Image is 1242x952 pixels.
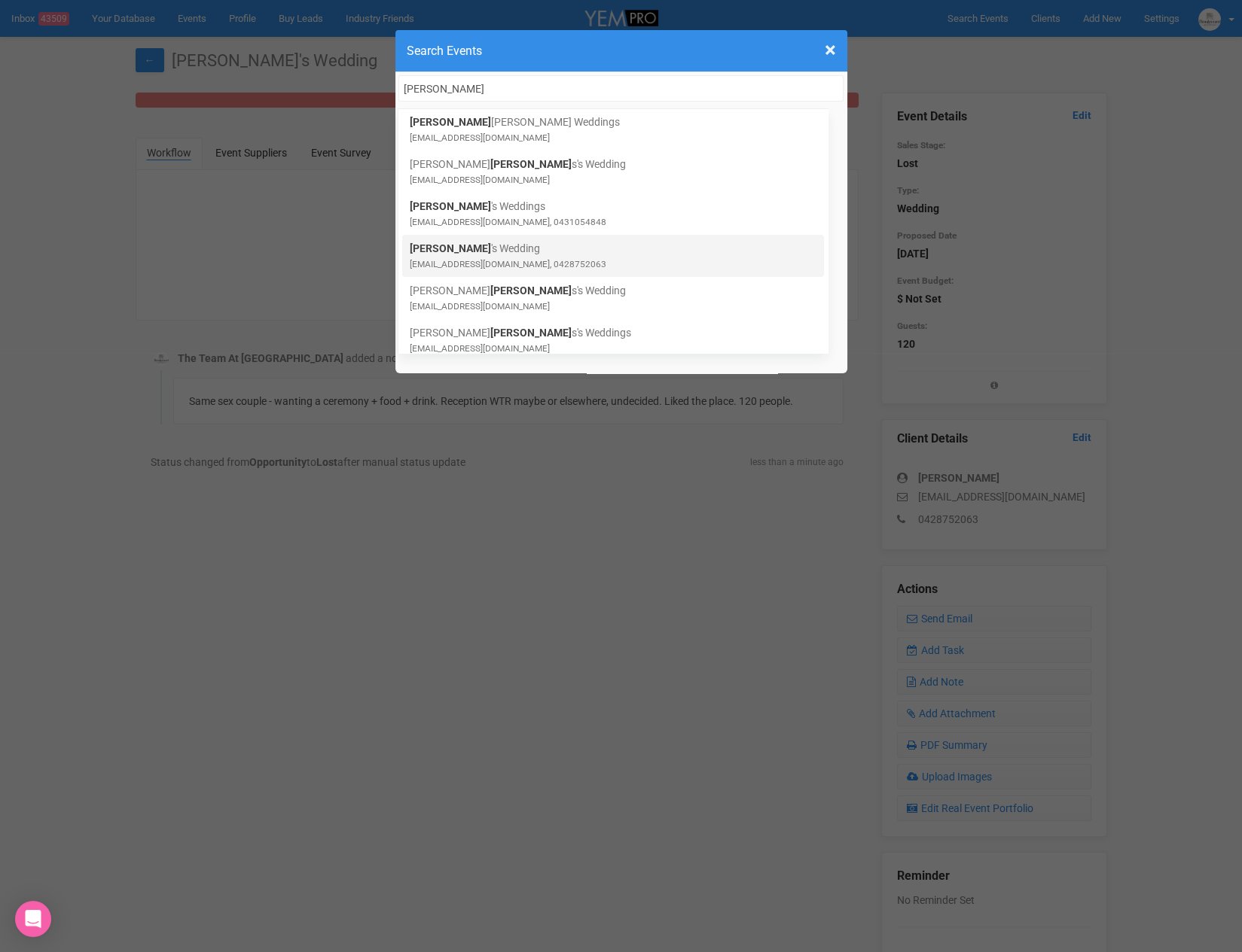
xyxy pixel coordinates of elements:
a: [PERSON_NAME] Weddings [410,114,816,144]
span: [PERSON_NAME] [410,242,491,254]
h4: Search Events [407,41,836,60]
small: [EMAIL_ADDRESS][DOMAIN_NAME], 0431054848 [410,217,606,227]
span: [PERSON_NAME] [490,158,572,170]
a: 's Wedding [410,241,816,271]
span: × [825,38,836,62]
small: [EMAIL_ADDRESS][DOMAIN_NAME] [410,301,550,312]
span: [PERSON_NAME] [410,200,491,212]
small: [EMAIL_ADDRESS][DOMAIN_NAME] [410,132,550,143]
a: [PERSON_NAME]s's Weddings [410,325,816,355]
input: Search ... [398,75,844,102]
a: [PERSON_NAME]s's Wedding [410,157,816,187]
span: [PERSON_NAME] [490,327,572,339]
div: Open Intercom Messenger [15,901,51,937]
span: [PERSON_NAME] [490,284,572,297]
small: [EMAIL_ADDRESS][DOMAIN_NAME] [410,175,550,185]
small: [EMAIL_ADDRESS][DOMAIN_NAME], 0428752063 [410,259,606,269]
span: [PERSON_NAME] [410,116,491,128]
a: [PERSON_NAME]s's Wedding [410,283,816,313]
small: [EMAIL_ADDRESS][DOMAIN_NAME] [410,343,550,354]
a: 's Weddings [410,199,816,229]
